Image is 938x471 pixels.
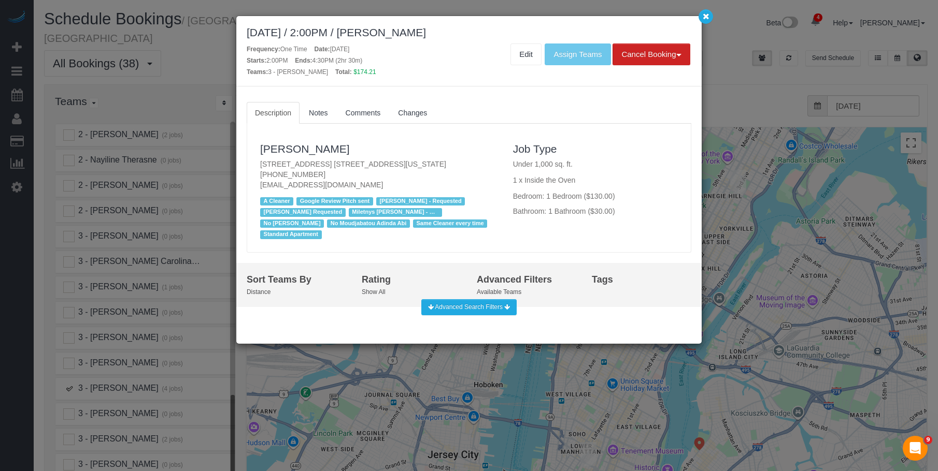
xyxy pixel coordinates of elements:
span: A Cleaner [260,197,293,205]
div: [DATE] / 2:00PM / [PERSON_NAME] [247,26,691,38]
strong: Starts: [247,57,266,64]
div: Sort Teams By [247,273,346,287]
div: [DATE] [315,45,350,54]
div: Rating [362,273,461,287]
p: Bedroom: 1 Bedroom ($130.00) [513,191,678,201]
span: Standard Apartment [260,230,322,239]
span: Description [255,109,291,117]
div: One Time [247,45,307,54]
span: Comments [346,109,381,117]
button: Cancel Booking [613,43,690,65]
button: Advanced Search Filters [421,299,517,315]
div: 3 - [PERSON_NAME] [247,68,328,77]
p: [STREET_ADDRESS] [STREET_ADDRESS][US_STATE] [PHONE_NUMBER] [EMAIL_ADDRESS][DOMAIN_NAME] [260,159,498,190]
span: Advanced Search Filters [435,303,503,311]
span: Same Cleaner every time [413,219,487,228]
span: Google Review Pitch sent [296,197,373,205]
small: Show All [362,288,386,296]
small: Available Teams [477,288,521,296]
iframe: Intercom live chat [903,436,928,461]
span: No Moudjabatou Adinda Abi [327,219,410,228]
strong: Frequency: [247,46,280,53]
a: [PERSON_NAME] [260,143,350,155]
span: 9 [924,436,932,444]
span: [PERSON_NAME] - Requested [376,197,465,205]
strong: Total: [335,68,352,76]
strong: Ends: [295,57,312,64]
p: 1 x Inside the Oven [513,175,678,185]
span: Miletnys [PERSON_NAME] - Requested [349,208,442,216]
span: $174.21 [353,68,376,76]
strong: Date: [315,46,330,53]
strong: Teams: [247,68,268,76]
span: [PERSON_NAME] Requested [260,208,346,216]
span: Notes [309,109,328,117]
div: 4:30PM (2hr 30m) [295,56,362,65]
span: Changes [398,109,427,117]
small: Distance [247,288,271,296]
div: Tags [592,273,691,287]
h3: Job Type [513,143,678,155]
div: Advanced Filters [477,273,576,287]
p: Under 1,000 sq. ft. [513,159,678,169]
div: 2:00PM [247,56,288,65]
a: Comments [337,102,389,124]
span: No [PERSON_NAME] [260,219,324,228]
a: Edit [510,43,542,65]
a: Description [247,102,300,124]
p: Bathroom: 1 Bathroom ($30.00) [513,206,678,216]
a: Changes [390,102,435,124]
a: Notes [301,102,336,124]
